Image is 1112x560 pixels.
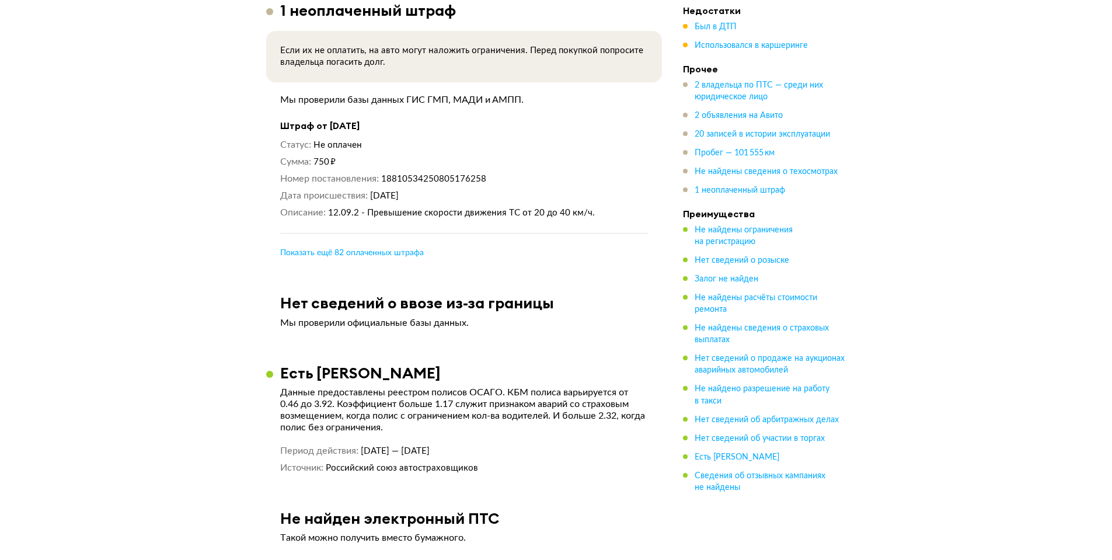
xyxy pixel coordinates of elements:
[280,1,456,19] h3: 1 неоплаченный штраф
[280,317,648,329] p: Мы проверили официальные базы данных.
[280,156,311,168] dt: Сумма
[280,207,326,219] dt: Описание
[695,294,817,314] span: Не найдены расчёты стоимости ремонта
[280,173,379,185] dt: Номер постановления
[695,453,779,461] span: Есть [PERSON_NAME]
[695,186,785,194] span: 1 неоплаченный штраф
[313,141,362,149] span: Не оплачен
[280,462,323,474] dt: Источник
[695,415,839,423] span: Нет сведений об арбитражных делах
[695,112,783,120] span: 2 объявления на Авито
[695,130,830,138] span: 20 записей в истории эксплуатации
[683,208,846,220] h4: Преимущества
[695,275,758,283] span: Залог не найден
[370,192,399,200] span: [DATE]
[695,81,823,101] span: 2 владельца по ПТС — среди них юридическое лицо
[695,385,829,405] span: Не найдено разрешение на работу в такси
[280,509,499,527] h3: Не найден электронный ПТС
[695,256,789,265] span: Нет сведений о розыске
[381,175,486,183] span: 18810534250805176258
[695,434,825,442] span: Нет сведений об участии в торгах
[683,63,846,75] h4: Прочее
[280,45,648,68] p: Если их не оплатить, на авто могут наложить ограничения. Перед покупкой попросите владельца погас...
[695,168,838,176] span: Не найдены сведения о техосмотрах
[695,23,737,31] span: Был в ДТП
[683,5,846,16] h4: Недостатки
[313,158,336,166] span: 750 ₽
[695,354,845,374] span: Нет сведений о продаже на аукционах аварийных автомобилей
[280,139,311,151] dt: Статус
[280,190,368,202] dt: Дата происшествия
[280,120,648,132] h4: Штраф от [DATE]
[280,94,648,106] p: Мы проверили базы данных ГИС ГМП, МАДИ и АМПП.
[280,445,358,457] dt: Период действия
[695,41,808,50] span: Использовался в каршеринге
[280,387,648,433] p: Данные предоставлены реестром полисов ОСАГО. КБМ полиса варьируется от 0.46 до 3.92. Коэффициент ...
[361,447,430,455] span: [DATE] — [DATE]
[280,294,554,312] h3: Нет сведений о ввозе из-за границы
[280,532,648,544] p: Такой можно получить вместо бумажного.
[328,208,595,217] span: 12.09.2 - Превышение скорости движения ТС от 20 до 40 км/ч.
[695,149,775,157] span: Пробег — 101 555 км
[280,249,424,257] span: Показать ещё 82 оплаченных штрафа
[695,471,825,491] span: Сведения об отзывных кампаниях не найдены
[280,364,441,382] h3: Есть [PERSON_NAME]
[695,324,829,344] span: Не найдены сведения о страховых выплатах
[326,464,478,472] span: Российский союз автостраховщиков
[695,226,793,246] span: Не найдены ограничения на регистрацию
